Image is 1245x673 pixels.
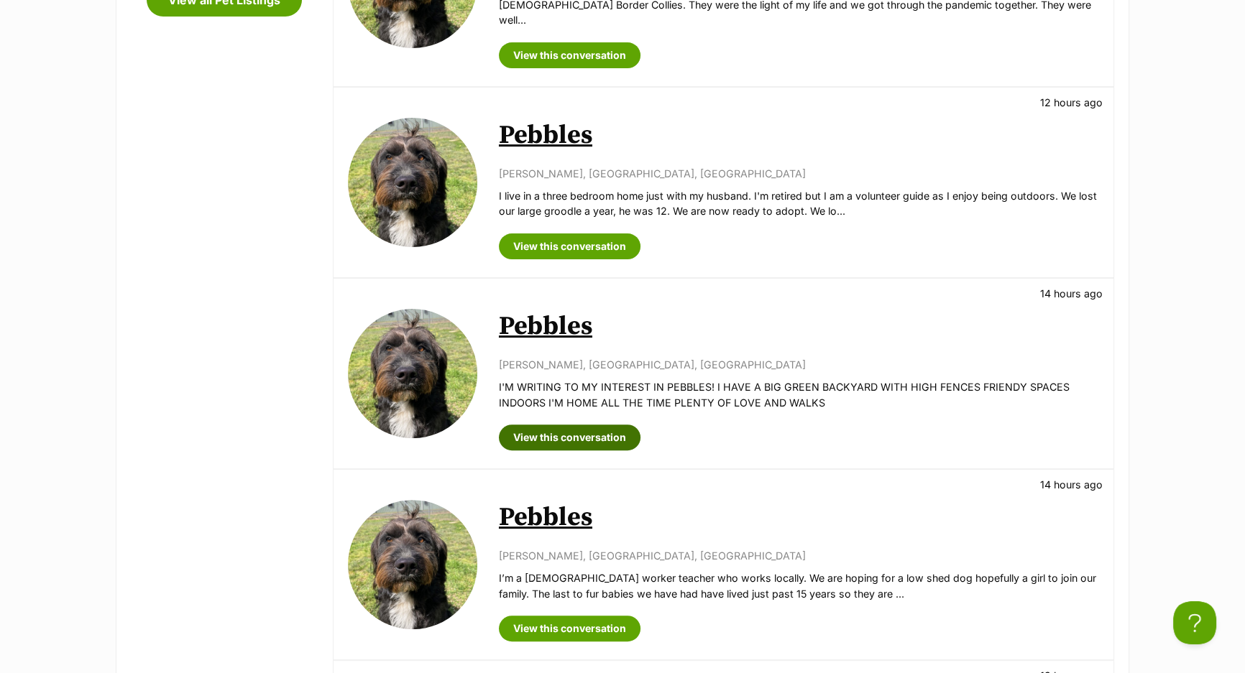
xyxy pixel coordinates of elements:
[499,616,640,641] a: View this conversation
[499,379,1099,410] p: I'M WRITING TO MY INTEREST IN PEBBLES! I HAVE A BIG GREEN BACKYARD WITH HIGH FENCES FRIENDY SPACE...
[499,357,1099,372] p: [PERSON_NAME], [GEOGRAPHIC_DATA], [GEOGRAPHIC_DATA]
[348,309,477,438] img: Pebbles
[499,188,1099,219] p: I live in a three bedroom home just with my husband. I'm retired but I am a volunteer guide as I ...
[1173,601,1216,644] iframe: Help Scout Beacon - Open
[499,424,640,450] a: View this conversation
[1040,286,1103,301] p: 14 hours ago
[499,166,1099,181] p: [PERSON_NAME], [GEOGRAPHIC_DATA], [GEOGRAPHIC_DATA]
[499,233,640,259] a: View this conversation
[348,118,477,247] img: Pebbles
[499,570,1099,601] p: I’m a [DEMOGRAPHIC_DATA] worker teacher who works locally. We are hoping for a low shed dog hopef...
[1040,95,1103,110] p: 12 hours ago
[499,42,640,68] a: View this conversation
[499,548,1099,563] p: [PERSON_NAME], [GEOGRAPHIC_DATA], [GEOGRAPHIC_DATA]
[499,119,592,152] a: Pebbles
[499,310,592,343] a: Pebbles
[1040,477,1103,492] p: 14 hours ago
[499,501,592,534] a: Pebbles
[348,500,477,629] img: Pebbles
